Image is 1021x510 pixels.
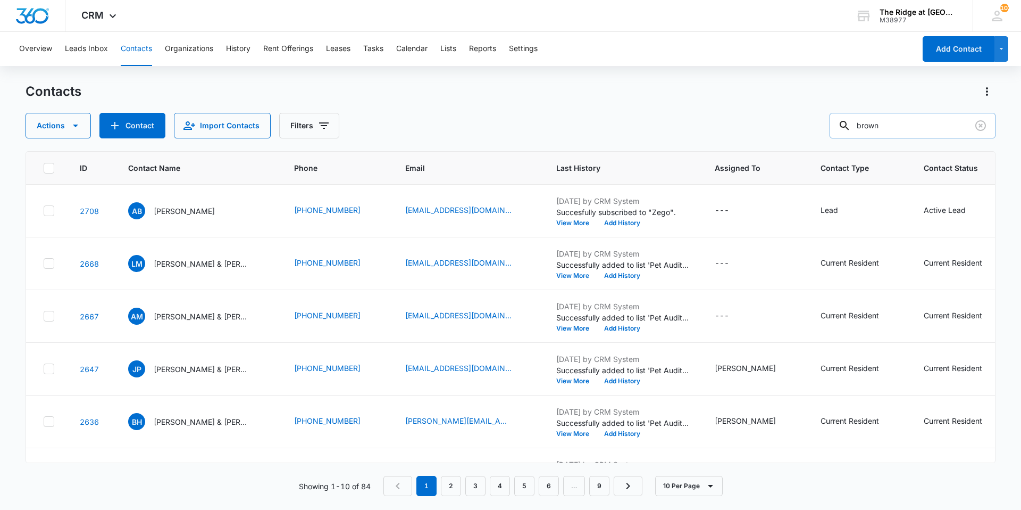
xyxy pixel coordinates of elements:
[715,415,795,428] div: Assigned To - Davian Urrutia - Select to Edit Field
[556,207,689,218] p: Succesfully subscribed to "Zego".
[294,310,361,321] a: [PHONE_NUMBER]
[154,416,249,427] p: [PERSON_NAME] & [PERSON_NAME]
[597,431,648,437] button: Add History
[924,204,966,216] div: Active Lead
[294,257,361,268] a: [PHONE_NUMBER]
[1000,4,1009,12] div: notifications count
[80,417,99,426] a: Navigate to contact details page for Brandy Hammer & Kathryn Hammer
[924,363,1001,375] div: Contact Status - Current Resident - Select to Edit Field
[154,364,249,375] p: [PERSON_NAME] & [PERSON_NAME]
[326,32,350,66] button: Leases
[396,32,428,66] button: Calendar
[490,476,510,496] a: Page 4
[294,415,380,428] div: Phone - (719) 367-3239 - Select to Edit Field
[128,360,269,377] div: Contact Name - Joshua Paulson & Alexis Paulson - Select to Edit Field
[416,476,437,496] em: 1
[154,311,249,322] p: [PERSON_NAME] & [PERSON_NAME]
[556,312,689,323] p: Successfully added to list 'Pet Audit [DATE]'.
[509,32,538,66] button: Settings
[924,257,982,268] div: Current Resident
[556,406,689,417] p: [DATE] by CRM System
[556,417,689,429] p: Successfully added to list 'Pet Audit [DATE]'.
[924,363,982,374] div: Current Resident
[405,363,512,374] a: [EMAIL_ADDRESS][DOMAIN_NAME]
[294,204,380,217] div: Phone - (970) 488-9071 - Select to Edit Field
[405,257,531,270] div: Email - littlerose_18@msn.com - Select to Edit Field
[715,363,795,375] div: Assigned To - Davian Urrutia - Select to Edit Field
[556,259,689,270] p: Successfully added to list 'Pet Audit [DATE]'.
[26,113,91,138] button: Actions
[924,415,982,426] div: Current Resident
[924,310,982,321] div: Current Resident
[128,202,234,219] div: Contact Name - Ashley Browning - Select to Edit Field
[821,204,857,217] div: Contact Type - Lead - Select to Edit Field
[556,220,597,226] button: View More
[26,84,81,100] h1: Contacts
[880,8,957,17] div: account name
[405,162,515,174] span: Email
[294,415,361,426] a: [PHONE_NUMBER]
[294,363,380,375] div: Phone - (425) 471-8623 - Select to Edit Field
[821,162,883,174] span: Contact Type
[715,310,748,323] div: Assigned To - - Select to Edit Field
[299,481,371,492] p: Showing 1-10 of 84
[294,204,361,216] a: [PHONE_NUMBER]
[128,162,253,174] span: Contact Name
[128,360,145,377] span: JP
[128,255,269,272] div: Contact Name - Linella Miller & Christopher Miller - Select to Edit Field
[226,32,250,66] button: History
[294,310,380,323] div: Phone - (512) 937-0598 - Select to Edit Field
[294,162,364,174] span: Phone
[128,308,145,325] span: AM
[80,162,87,174] span: ID
[1000,4,1009,12] span: 103
[128,308,269,325] div: Contact Name - Aaron Moore & Erika Widmann - Select to Edit Field
[405,415,512,426] a: [PERSON_NAME][EMAIL_ADDRESS][DOMAIN_NAME]
[978,83,995,100] button: Actions
[715,162,780,174] span: Assigned To
[556,195,689,207] p: [DATE] by CRM System
[154,205,215,217] p: [PERSON_NAME]
[655,476,723,496] button: 10 Per Page
[924,204,985,217] div: Contact Status - Active Lead - Select to Edit Field
[821,257,898,270] div: Contact Type - Current Resident - Select to Edit Field
[405,204,531,217] div: Email - ashleybfowning24@yahoo.com - Select to Edit Field
[821,310,898,323] div: Contact Type - Current Resident - Select to Edit Field
[556,365,689,376] p: Successfully added to list 'Pet Audit [DATE]'.
[821,363,898,375] div: Contact Type - Current Resident - Select to Edit Field
[556,273,597,279] button: View More
[556,301,689,312] p: [DATE] by CRM System
[405,363,531,375] div: Email - paulson2323@gmail.com - Select to Edit Field
[556,353,689,365] p: [DATE] by CRM System
[121,32,152,66] button: Contacts
[821,415,898,428] div: Contact Type - Current Resident - Select to Edit Field
[165,32,213,66] button: Organizations
[589,476,609,496] a: Page 9
[465,476,486,496] a: Page 3
[128,202,145,219] span: AB
[597,273,648,279] button: Add History
[830,113,995,138] input: Search Contacts
[80,207,99,216] a: Navigate to contact details page for Ashley Browning
[924,415,1001,428] div: Contact Status - Current Resident - Select to Edit Field
[715,257,748,270] div: Assigned To - - Select to Edit Field
[880,17,957,24] div: account id
[383,476,642,496] nav: Pagination
[65,32,108,66] button: Leads Inbox
[405,310,531,323] div: Email - atlijorund556@gmail.com - Select to Edit Field
[924,310,1001,323] div: Contact Status - Current Resident - Select to Edit Field
[556,325,597,332] button: View More
[597,325,648,332] button: Add History
[923,36,994,62] button: Add Contact
[539,476,559,496] a: Page 6
[715,310,729,323] div: ---
[294,257,380,270] div: Phone - (720) 472-8543 - Select to Edit Field
[556,431,597,437] button: View More
[154,258,249,269] p: [PERSON_NAME] & [PERSON_NAME]
[128,413,145,430] span: BH
[821,310,879,321] div: Current Resident
[294,363,361,374] a: [PHONE_NUMBER]
[597,220,648,226] button: Add History
[81,10,104,21] span: CRM
[556,162,674,174] span: Last History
